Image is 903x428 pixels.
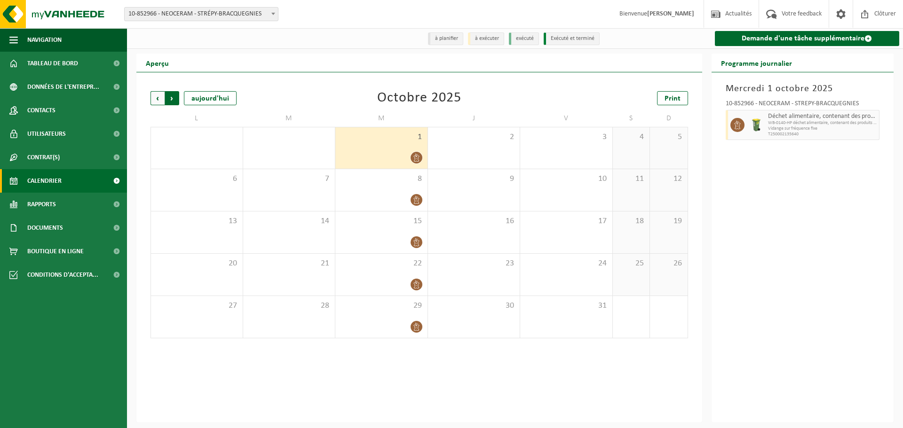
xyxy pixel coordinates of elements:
[156,301,238,311] span: 27
[433,258,515,269] span: 23
[618,132,645,142] span: 4
[340,301,423,311] span: 29
[768,113,877,120] span: Déchet alimentaire, contenant des produits d'origine animale, non emballé, catégorie 3
[248,258,331,269] span: 21
[248,216,331,226] span: 14
[618,216,645,226] span: 18
[340,132,423,142] span: 1
[468,32,504,45] li: à exécuter
[136,54,178,72] h2: Aperçu
[655,132,682,142] span: 5
[156,174,238,184] span: 6
[433,174,515,184] span: 9
[27,28,62,52] span: Navigation
[27,240,84,263] span: Boutique en ligne
[124,7,278,21] span: 10-852966 - NEOCERAM - STRÉPY-BRACQUEGNIES
[248,301,331,311] span: 28
[248,174,331,184] span: 7
[544,32,600,45] li: Exécuté et terminé
[647,10,694,17] strong: [PERSON_NAME]
[618,258,645,269] span: 25
[509,32,539,45] li: exécuté
[525,301,608,311] span: 31
[433,216,515,226] span: 16
[768,132,877,137] span: T250002135640
[726,101,880,110] div: 10-852966 - NEOCERAM - STRÉPY-BRACQUEGNIES
[27,216,63,240] span: Documents
[726,82,880,96] h3: Mercredi 1 octobre 2025
[650,110,688,127] td: D
[125,8,278,21] span: 10-852966 - NEOCERAM - STRÉPY-BRACQUEGNIES
[27,99,55,122] span: Contacts
[156,216,238,226] span: 13
[377,91,461,105] div: Octobre 2025
[428,110,521,127] td: J
[433,132,515,142] span: 2
[340,216,423,226] span: 15
[433,301,515,311] span: 30
[27,122,66,146] span: Utilisateurs
[525,132,608,142] span: 3
[712,54,801,72] h2: Programme journalier
[715,31,900,46] a: Demande d'une tâche supplémentaire
[655,258,682,269] span: 26
[428,32,463,45] li: à planifier
[340,174,423,184] span: 8
[27,263,98,287] span: Conditions d'accepta...
[525,258,608,269] span: 24
[156,258,238,269] span: 20
[340,258,423,269] span: 22
[27,146,60,169] span: Contrat(s)
[665,95,681,102] span: Print
[655,216,682,226] span: 19
[243,110,336,127] td: M
[27,75,99,99] span: Données de l'entrepr...
[150,91,165,105] span: Précédent
[749,118,763,132] img: WB-0140-HPE-GN-50
[27,52,78,75] span: Tableau de bord
[184,91,237,105] div: aujourd'hui
[655,174,682,184] span: 12
[525,216,608,226] span: 17
[520,110,613,127] td: V
[165,91,179,105] span: Suivant
[618,174,645,184] span: 11
[768,120,877,126] span: WB-0140-HP déchet alimentaire, contenant des produits d'orig
[768,126,877,132] span: Vidange sur fréquence fixe
[335,110,428,127] td: M
[27,193,56,216] span: Rapports
[657,91,688,105] a: Print
[525,174,608,184] span: 10
[27,169,62,193] span: Calendrier
[613,110,650,127] td: S
[150,110,243,127] td: L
